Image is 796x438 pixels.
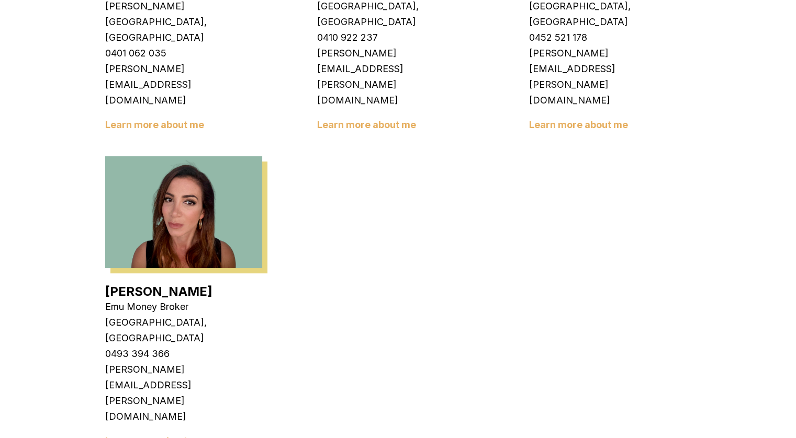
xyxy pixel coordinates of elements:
[529,30,686,45] p: 0452 521 178
[105,61,262,108] p: [PERSON_NAME][EMAIL_ADDRESS][DOMAIN_NAME]
[529,119,628,130] a: Learn more about me
[105,119,204,130] a: Learn more about me
[317,30,474,45] p: 0410 922 237
[317,119,416,130] a: Learn more about me
[105,284,212,299] a: [PERSON_NAME]
[105,362,262,424] p: [PERSON_NAME][EMAIL_ADDRESS][PERSON_NAME][DOMAIN_NAME]
[105,346,262,362] p: 0493 394 366
[105,315,262,346] p: [GEOGRAPHIC_DATA], [GEOGRAPHIC_DATA]
[105,156,262,268] img: Laura La Micela
[317,45,474,108] p: [PERSON_NAME][EMAIL_ADDRESS][PERSON_NAME][DOMAIN_NAME]
[105,299,262,315] p: Emu Money Broker
[529,45,686,108] p: [PERSON_NAME][EMAIL_ADDRESS][PERSON_NAME][DOMAIN_NAME]
[105,45,262,61] p: 0401 062 035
